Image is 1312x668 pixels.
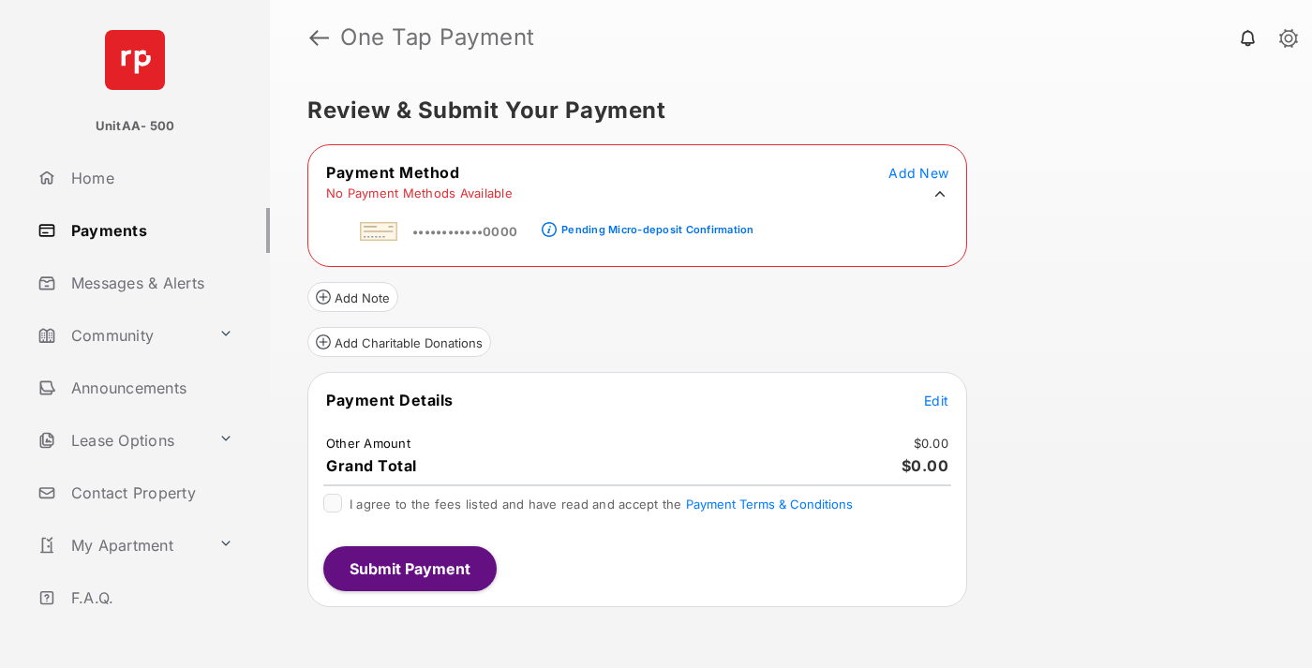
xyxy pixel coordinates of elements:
button: Add New [888,163,948,182]
a: Pending Micro-deposit Confirmation [557,208,753,240]
button: Edit [924,391,948,409]
span: Grand Total [326,456,417,475]
button: Add Charitable Donations [307,327,491,357]
span: Edit [924,393,948,408]
a: F.A.Q. [30,575,270,620]
a: Home [30,156,270,200]
td: No Payment Methods Available [325,185,514,201]
a: My Apartment [30,523,211,568]
button: I agree to the fees listed and have read and accept the [686,497,853,512]
h5: Review & Submit Your Payment [307,99,1260,122]
a: Lease Options [30,418,211,463]
button: Submit Payment [323,546,497,591]
strong: One Tap Payment [340,26,535,49]
a: Contact Property [30,470,270,515]
span: Add New [888,165,948,181]
a: Messages & Alerts [30,260,270,305]
img: svg+xml;base64,PHN2ZyB4bWxucz0iaHR0cDovL3d3dy53My5vcmcvMjAwMC9zdmciIHdpZHRoPSI2NCIgaGVpZ2h0PSI2NC... [105,30,165,90]
a: Announcements [30,365,270,410]
span: ••••••••••••0000 [412,224,517,239]
a: Payments [30,208,270,253]
span: Payment Details [326,391,454,409]
span: Payment Method [326,163,459,182]
span: I agree to the fees listed and have read and accept the [350,497,853,512]
td: Other Amount [325,435,411,452]
p: UnitAA- 500 [96,117,175,136]
div: Pending Micro-deposit Confirmation [561,223,753,236]
span: $0.00 [902,456,949,475]
button: Add Note [307,282,398,312]
td: $0.00 [913,435,949,452]
a: Community [30,313,211,358]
